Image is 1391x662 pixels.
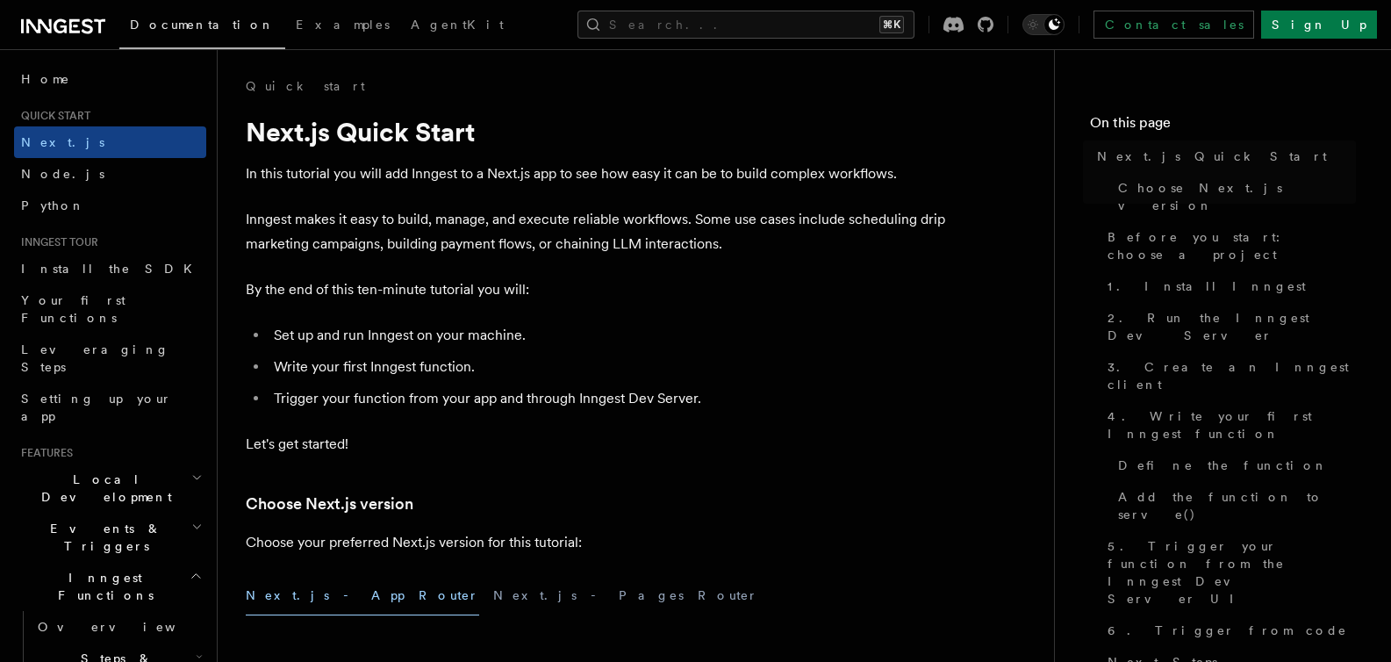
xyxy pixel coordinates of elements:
a: 2. Run the Inngest Dev Server [1101,302,1356,351]
span: Events & Triggers [14,520,191,555]
p: By the end of this ten-minute tutorial you will: [246,277,948,302]
span: AgentKit [411,18,504,32]
a: Add the function to serve() [1111,481,1356,530]
span: Setting up your app [21,392,172,423]
a: Your first Functions [14,284,206,334]
button: Toggle dark mode [1022,14,1065,35]
span: 3. Create an Inngest client [1108,358,1356,393]
p: Inngest makes it easy to build, manage, and execute reliable workflows. Some use cases include sc... [246,207,948,256]
a: AgentKit [400,5,514,47]
span: Documentation [130,18,275,32]
span: Overview [38,620,219,634]
span: 6. Trigger from code [1108,622,1347,639]
a: 1. Install Inngest [1101,270,1356,302]
p: Let's get started! [246,432,948,457]
span: Inngest tour [14,235,98,249]
span: 5. Trigger your function from the Inngest Dev Server UI [1108,537,1356,608]
span: Add the function to serve() [1118,488,1356,523]
span: 4. Write your first Inngest function [1108,407,1356,443]
span: Next.js Quick Start [1097,148,1327,165]
a: Quick start [246,77,365,95]
h1: Next.js Quick Start [246,116,948,148]
h4: On this page [1090,112,1356,140]
a: Install the SDK [14,253,206,284]
span: Quick start [14,109,90,123]
a: Next.js [14,126,206,158]
a: Node.js [14,158,206,190]
span: Install the SDK [21,262,203,276]
a: 6. Trigger from code [1101,615,1356,646]
a: Choose Next.js version [1111,172,1356,221]
a: Home [14,63,206,95]
a: Before you start: choose a project [1101,221,1356,270]
p: Choose your preferred Next.js version for this tutorial: [246,530,948,555]
a: 5. Trigger your function from the Inngest Dev Server UI [1101,530,1356,615]
a: 3. Create an Inngest client [1101,351,1356,400]
span: Next.js [21,135,104,149]
span: Python [21,198,85,212]
button: Next.js - App Router [246,576,479,615]
a: Contact sales [1093,11,1254,39]
li: Trigger your function from your app and through Inngest Dev Server. [269,386,948,411]
p: In this tutorial you will add Inngest to a Next.js app to see how easy it can be to build complex... [246,162,948,186]
span: 1. Install Inngest [1108,277,1306,295]
button: Local Development [14,464,206,513]
span: Local Development [14,471,191,506]
a: Define the function [1111,450,1356,481]
button: Inngest Functions [14,562,206,611]
a: Leveraging Steps [14,334,206,383]
li: Set up and run Inngest on your machine. [269,323,948,348]
span: Your first Functions [21,293,125,325]
a: Choose Next.js version [246,492,413,516]
button: Events & Triggers [14,513,206,562]
span: Node.js [21,167,104,181]
span: Leveraging Steps [21,342,169,374]
span: Features [14,446,73,460]
span: Before you start: choose a project [1108,228,1356,263]
span: Inngest Functions [14,569,190,604]
span: 2. Run the Inngest Dev Server [1108,309,1356,344]
a: Examples [285,5,400,47]
span: Define the function [1118,457,1328,474]
kbd: ⌘K [879,16,904,33]
span: Home [21,70,70,88]
button: Search...⌘K [577,11,914,39]
a: Next.js Quick Start [1090,140,1356,172]
a: Overview [31,611,206,643]
a: 4. Write your first Inngest function [1101,400,1356,450]
span: Examples [296,18,390,32]
span: Choose Next.js version [1118,179,1356,214]
a: Sign Up [1261,11,1377,39]
li: Write your first Inngest function. [269,355,948,379]
a: Python [14,190,206,221]
a: Documentation [119,5,285,49]
button: Next.js - Pages Router [493,576,758,615]
a: Setting up your app [14,383,206,432]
